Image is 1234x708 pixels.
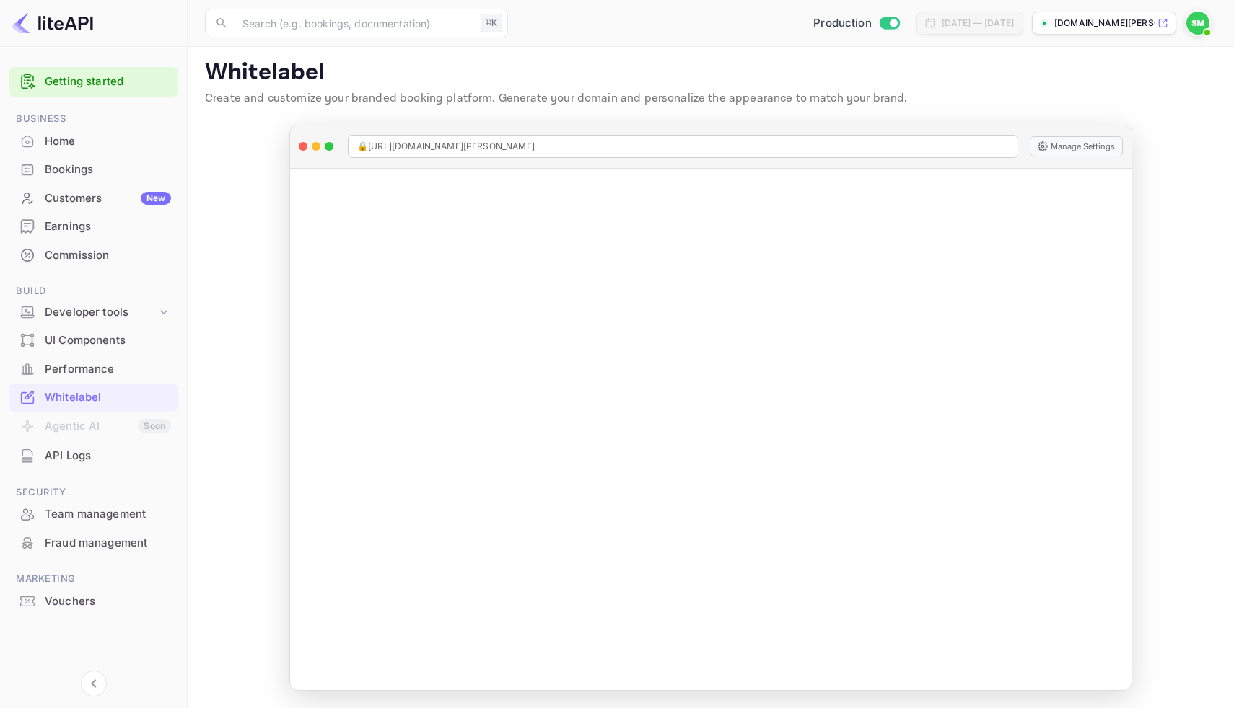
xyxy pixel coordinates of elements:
div: Commission [45,247,171,264]
div: Team management [45,506,171,523]
a: Performance [9,355,178,382]
a: Getting started [45,74,171,90]
div: Home [9,128,178,156]
div: UI Components [45,332,171,349]
p: [DOMAIN_NAME][PERSON_NAME]... [1054,17,1155,30]
a: Commission [9,242,178,268]
div: Bookings [45,161,171,178]
a: Home [9,128,178,154]
span: 🔒 [URL][DOMAIN_NAME][PERSON_NAME] [357,140,535,153]
div: New [141,192,171,205]
a: CustomersNew [9,185,178,211]
a: Vouchers [9,588,178,614]
div: Fraud management [45,535,171,552]
input: Search (e.g. bookings, documentation) [234,9,475,37]
div: Customers [45,190,171,207]
div: Vouchers [9,588,178,616]
div: Earnings [9,213,178,241]
img: Sheroy Mistry [1186,12,1209,35]
div: Earnings [45,218,171,235]
span: Business [9,111,178,127]
a: Whitelabel [9,384,178,410]
div: Bookings [9,156,178,184]
div: Developer tools [9,300,178,325]
div: Whitelabel [9,384,178,412]
span: Marketing [9,571,178,587]
div: CustomersNew [9,185,178,213]
span: Production [813,15,872,32]
p: Create and customize your branded booking platform. Generate your domain and personalize the appe... [205,90,1217,107]
div: Home [45,133,171,150]
img: LiteAPI logo [12,12,93,35]
a: UI Components [9,327,178,353]
button: Collapse navigation [81,671,107,696]
div: Performance [9,355,178,384]
a: Fraud management [9,529,178,556]
div: Switch to Sandbox mode [808,15,905,32]
div: [DATE] — [DATE] [942,17,1014,30]
button: Manage Settings [1030,136,1123,156]
div: Commission [9,242,178,270]
a: Team management [9,500,178,527]
a: Bookings [9,156,178,182]
div: Whitelabel [45,389,171,406]
div: API Logs [45,448,171,464]
a: API Logs [9,442,178,469]
span: Security [9,484,178,500]
div: API Logs [9,442,178,470]
div: Getting started [9,67,178,97]
div: Fraud management [9,529,178,557]
span: Build [9,283,178,299]
div: Performance [45,361,171,378]
div: ⌘K [481,14,502,32]
div: Developer tools [45,304,157,321]
a: Earnings [9,213,178,239]
div: UI Components [9,327,178,355]
p: Whitelabel [205,58,1217,87]
div: Vouchers [45,593,171,610]
div: Team management [9,500,178,528]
